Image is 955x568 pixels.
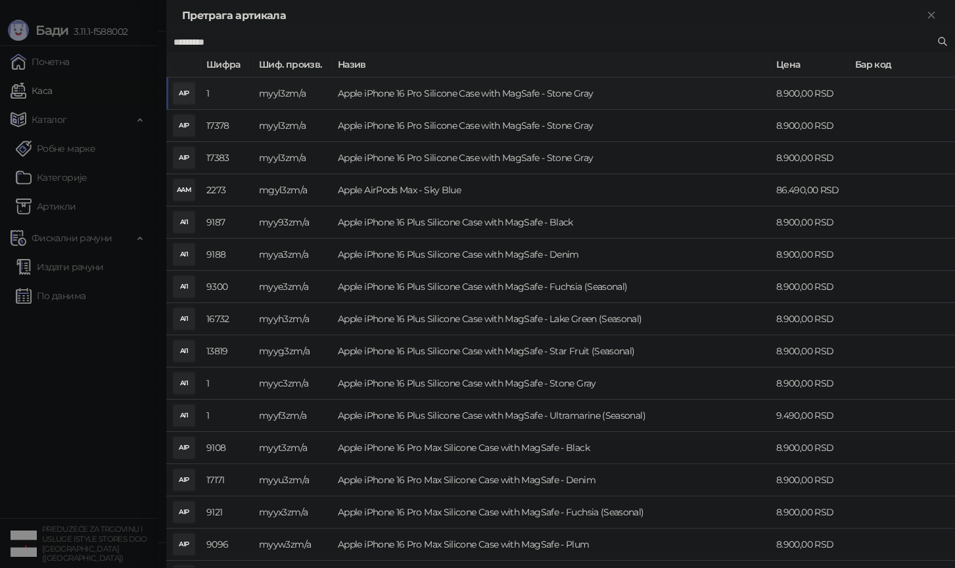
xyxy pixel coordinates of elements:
td: 2273 [201,174,254,206]
td: Apple iPhone 16 Pro Silicone Case with MagSafe - Stone Gray [333,110,771,142]
td: 1 [201,367,254,400]
td: Apple iPhone 16 Plus Silicone Case with MagSafe - Lake Green (Seasonal) [333,303,771,335]
td: 86.490,00 RSD [771,174,850,206]
td: 9188 [201,239,254,271]
div: AI1 [174,308,195,329]
div: AIP [174,147,195,168]
td: Apple iPhone 16 Plus Silicone Case with MagSafe - Ultramarine (Seasonal) [333,400,771,432]
td: Apple iPhone 16 Plus Silicone Case with MagSafe - Fuchsia (Seasonal) [333,271,771,303]
button: Close [923,8,939,24]
td: myyh3zm/a [254,303,333,335]
td: 8.900,00 RSD [771,303,850,335]
td: Apple iPhone 16 Pro Max Silicone Case with MagSafe - Plum [333,529,771,561]
td: 8.900,00 RSD [771,206,850,239]
td: 8.900,00 RSD [771,78,850,110]
td: Apple AirPods Max - Sky Blue [333,174,771,206]
td: mgyl3zm/a [254,174,333,206]
td: 8.900,00 RSD [771,464,850,496]
th: Цена [771,52,850,78]
td: myyu3zm/a [254,464,333,496]
td: 8.900,00 RSD [771,335,850,367]
div: AI1 [174,341,195,362]
div: AAM [174,179,195,201]
td: myyx3zm/a [254,496,333,529]
td: 1 [201,400,254,432]
td: 9121 [201,496,254,529]
td: Apple iPhone 16 Plus Silicone Case with MagSafe - Black [333,206,771,239]
td: 9187 [201,206,254,239]
td: Apple iPhone 16 Plus Silicone Case with MagSafe - Stone Gray [333,367,771,400]
div: Претрага артикала [182,8,923,24]
td: Apple iPhone 16 Pro Silicone Case with MagSafe - Stone Gray [333,78,771,110]
td: myyl3zm/a [254,110,333,142]
td: Apple iPhone 16 Pro Max Silicone Case with MagSafe - Black [333,432,771,464]
div: AI1 [174,373,195,394]
td: 17171 [201,464,254,496]
th: Назив [333,52,771,78]
div: AIP [174,469,195,490]
div: AIP [174,83,195,104]
td: 8.900,00 RSD [771,142,850,174]
td: 8.900,00 RSD [771,271,850,303]
td: 17378 [201,110,254,142]
td: 17383 [201,142,254,174]
td: 9096 [201,529,254,561]
td: 8.900,00 RSD [771,496,850,529]
td: myyg3zm/a [254,335,333,367]
td: 16732 [201,303,254,335]
td: 1 [201,78,254,110]
div: AI1 [174,276,195,297]
td: myyt3zm/a [254,432,333,464]
td: Apple iPhone 16 Pro Silicone Case with MagSafe - Stone Gray [333,142,771,174]
td: myya3zm/a [254,239,333,271]
td: Apple iPhone 16 Pro Max Silicone Case with MagSafe - Denim [333,464,771,496]
div: AI1 [174,212,195,233]
td: Apple iPhone 16 Plus Silicone Case with MagSafe - Star Fruit (Seasonal) [333,335,771,367]
th: Шифра [201,52,254,78]
td: 8.900,00 RSD [771,367,850,400]
div: AIP [174,437,195,458]
div: AIP [174,115,195,136]
td: 8.900,00 RSD [771,432,850,464]
td: 9300 [201,271,254,303]
td: myyw3zm/a [254,529,333,561]
th: Бар код [850,52,955,78]
td: myyl3zm/a [254,142,333,174]
td: myyc3zm/a [254,367,333,400]
div: AI1 [174,405,195,426]
td: 8.900,00 RSD [771,529,850,561]
div: AI1 [174,244,195,265]
td: myy93zm/a [254,206,333,239]
div: AIP [174,534,195,555]
td: myye3zm/a [254,271,333,303]
td: Apple iPhone 16 Plus Silicone Case with MagSafe - Denim [333,239,771,271]
td: 9.490,00 RSD [771,400,850,432]
td: Apple iPhone 16 Pro Max Silicone Case with MagSafe - Fuchsia (Seasonal) [333,496,771,529]
td: myyl3zm/a [254,78,333,110]
td: 8.900,00 RSD [771,239,850,271]
td: 13819 [201,335,254,367]
th: Шиф. произв. [254,52,333,78]
td: 9108 [201,432,254,464]
td: 8.900,00 RSD [771,110,850,142]
div: AIP [174,502,195,523]
td: myyf3zm/a [254,400,333,432]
